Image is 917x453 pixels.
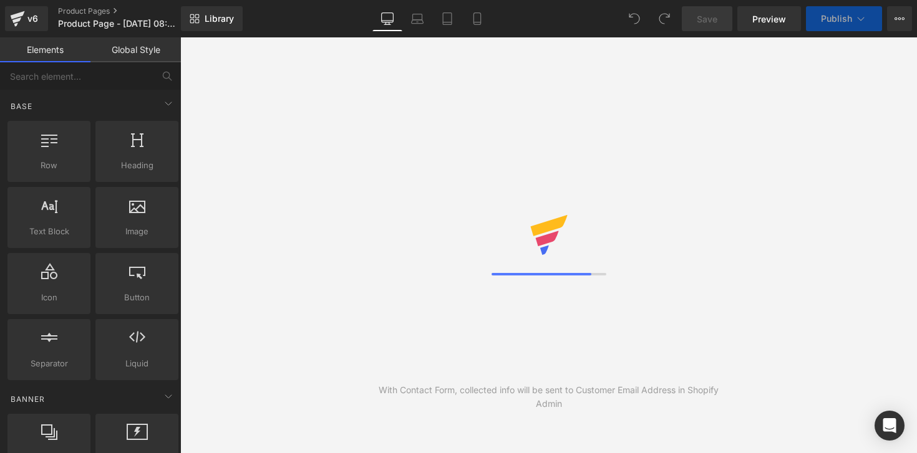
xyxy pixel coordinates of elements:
a: Tablet [432,6,462,31]
a: Preview [737,6,801,31]
span: Preview [752,12,786,26]
span: Row [11,159,87,172]
span: Separator [11,357,87,370]
button: More [887,6,912,31]
button: Redo [652,6,677,31]
span: Image [99,225,175,238]
span: Product Page - [DATE] 08:48:11 [58,19,178,29]
button: Publish [806,6,882,31]
a: v6 [5,6,48,31]
a: Global Style [90,37,181,62]
span: Heading [99,159,175,172]
div: v6 [25,11,41,27]
span: Liquid [99,357,175,370]
span: Library [205,13,234,24]
div: Open Intercom Messenger [875,411,905,441]
span: Publish [821,14,852,24]
span: Text Block [11,225,87,238]
a: Mobile [462,6,492,31]
a: Product Pages [58,6,201,16]
div: With Contact Form, collected info will be sent to Customer Email Address in Shopify Admin [364,383,733,411]
span: Base [9,100,34,112]
a: Laptop [402,6,432,31]
span: Banner [9,393,46,405]
span: Save [697,12,717,26]
a: Desktop [372,6,402,31]
span: Icon [11,291,87,304]
a: New Library [181,6,243,31]
span: Button [99,291,175,304]
button: Undo [622,6,647,31]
